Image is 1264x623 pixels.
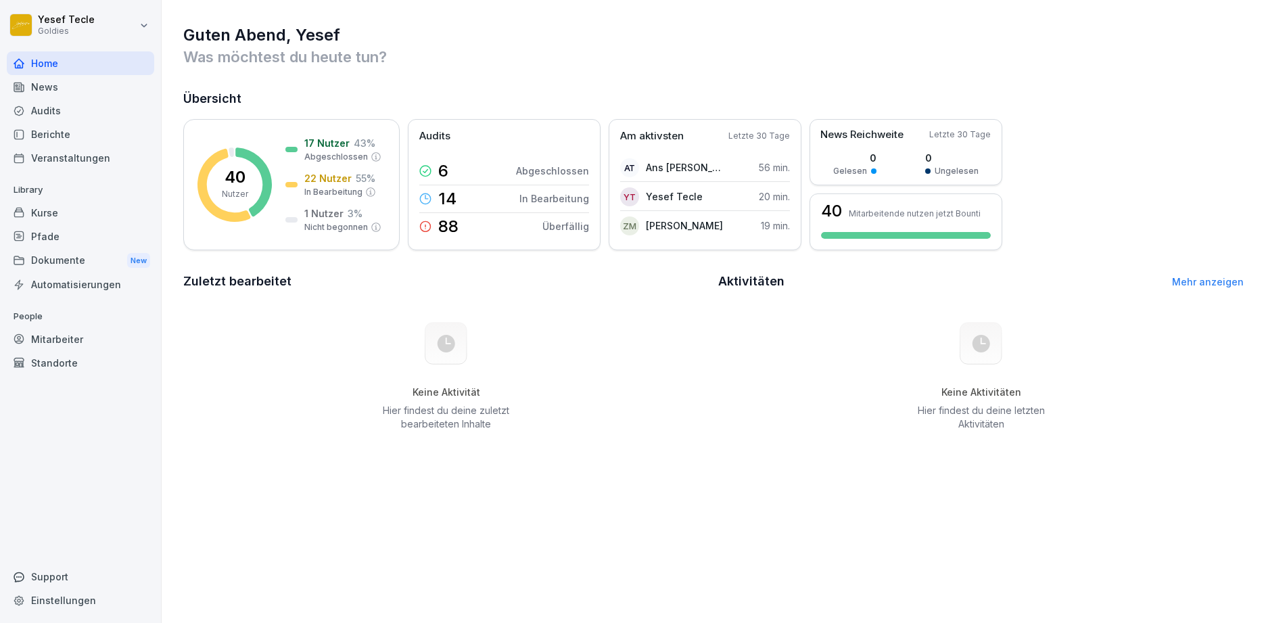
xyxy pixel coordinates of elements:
[516,164,589,178] p: Abgeschlossen
[356,171,375,185] p: 55 %
[222,188,248,200] p: Nutzer
[225,169,245,185] p: 40
[913,386,1050,398] h5: Keine Aktivitäten
[761,218,790,233] p: 19 min.
[378,386,515,398] h5: Keine Aktivität
[7,122,154,146] a: Berichte
[7,146,154,170] a: Veranstaltungen
[935,165,979,177] p: Ungelesen
[7,179,154,201] p: Library
[304,186,362,198] p: In Bearbeitung
[183,89,1244,108] h2: Übersicht
[7,248,154,273] a: DokumenteNew
[7,565,154,589] div: Support
[646,218,723,233] p: [PERSON_NAME]
[7,99,154,122] a: Audits
[718,272,785,291] h2: Aktivitäten
[438,191,457,207] p: 14
[759,160,790,175] p: 56 min.
[929,129,991,141] p: Letzte 30 Tage
[127,253,150,269] div: New
[304,151,368,163] p: Abgeschlossen
[183,272,709,291] h2: Zuletzt bearbeitet
[620,158,639,177] div: AT
[7,248,154,273] div: Dokumente
[304,136,350,150] p: 17 Nutzer
[620,129,684,144] p: Am aktivsten
[913,404,1050,431] p: Hier findest du deine letzten Aktivitäten
[519,191,589,206] p: In Bearbeitung
[7,51,154,75] a: Home
[304,206,344,221] p: 1 Nutzer
[1172,276,1244,287] a: Mehr anzeigen
[7,351,154,375] a: Standorte
[7,589,154,612] a: Einstellungen
[849,208,981,218] p: Mitarbeitende nutzen jetzt Bounti
[38,14,95,26] p: Yesef Tecle
[419,129,450,144] p: Audits
[646,189,703,204] p: Yesef Tecle
[7,225,154,248] a: Pfade
[378,404,515,431] p: Hier findest du deine zuletzt bearbeiteten Inhalte
[821,203,842,219] h3: 40
[7,327,154,351] a: Mitarbeiter
[348,206,362,221] p: 3 %
[925,151,979,165] p: 0
[438,163,448,179] p: 6
[354,136,375,150] p: 43 %
[7,75,154,99] a: News
[542,219,589,233] p: Überfällig
[438,218,459,235] p: 88
[7,306,154,327] p: People
[646,160,724,175] p: Ans [PERSON_NAME]
[728,130,790,142] p: Letzte 30 Tage
[7,201,154,225] a: Kurse
[304,221,368,233] p: Nicht begonnen
[620,187,639,206] div: YT
[304,171,352,185] p: 22 Nutzer
[833,165,867,177] p: Gelesen
[38,26,95,36] p: Goldies
[759,189,790,204] p: 20 min.
[183,24,1244,46] h1: Guten Abend, Yesef
[183,46,1244,68] p: Was möchtest du heute tun?
[7,273,154,296] a: Automatisierungen
[620,216,639,235] div: ZM
[820,127,904,143] p: News Reichweite
[833,151,876,165] p: 0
